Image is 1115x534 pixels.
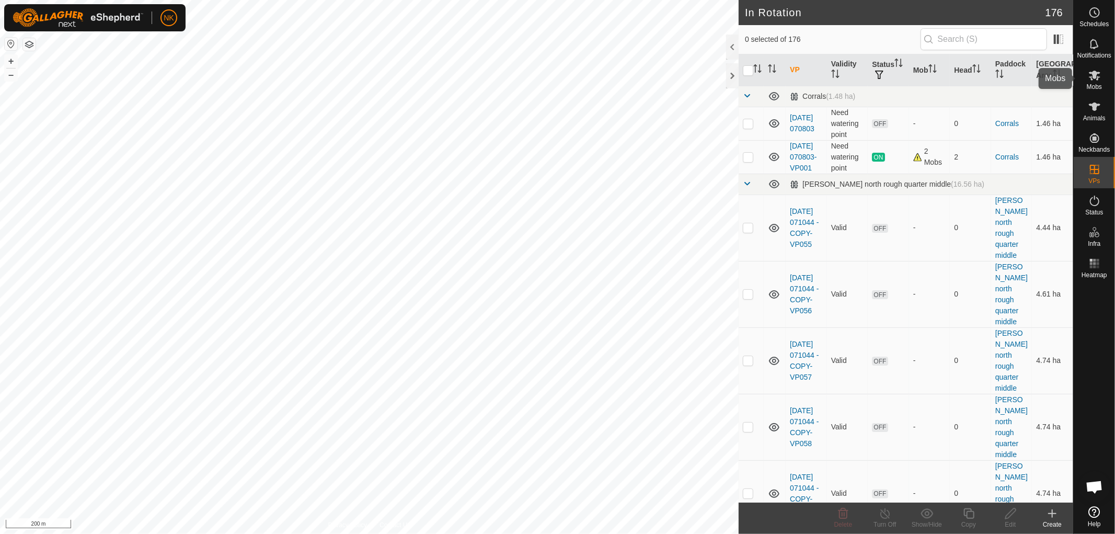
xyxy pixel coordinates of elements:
th: Paddock [991,54,1032,86]
td: Valid [827,261,868,327]
div: 2 Mobs [913,146,946,168]
p-sorticon: Activate to sort [894,60,903,69]
span: Status [1085,209,1103,215]
div: - [913,289,946,300]
td: 0 [950,327,991,394]
div: - [913,118,946,129]
button: – [5,69,17,81]
span: Help [1088,521,1101,527]
a: Corrals [995,119,1019,128]
td: 4.74 ha [1032,327,1073,394]
a: [DATE] 071044 - COPY-VP055 [790,207,819,248]
td: 4.61 ha [1032,261,1073,327]
div: Corrals [790,92,855,101]
span: Heatmap [1082,272,1107,278]
div: [PERSON_NAME] north rough quarter middle [790,180,984,189]
td: 0 [950,460,991,527]
td: 0 [950,394,991,460]
a: Corrals [995,153,1019,161]
button: Reset Map [5,38,17,50]
span: (16.56 ha) [951,180,984,188]
td: 1.46 ha [1032,107,1073,140]
a: [DATE] 071044 - COPY-VP057 [790,340,819,381]
a: [PERSON_NAME] north rough quarter middle [995,329,1028,392]
span: Schedules [1079,21,1109,27]
button: Map Layers [23,38,36,51]
p-sorticon: Activate to sort [928,66,937,74]
div: Open chat [1079,471,1110,503]
a: Privacy Policy [328,520,367,530]
div: - [913,488,946,499]
a: [DATE] 071044 - COPY-VP059 [790,473,819,514]
div: Edit [990,520,1031,529]
th: Status [868,54,909,86]
span: OFF [872,290,888,299]
div: - [913,422,946,433]
td: 0 [950,107,991,140]
a: [DATE] 070803-VP001 [790,142,817,172]
th: Head [950,54,991,86]
a: [PERSON_NAME] north rough quarter middle [995,196,1028,259]
td: Need watering point [827,107,868,140]
p-sorticon: Activate to sort [1053,71,1061,79]
a: [DATE] 071044 - COPY-VP058 [790,406,819,448]
a: Help [1074,502,1115,531]
span: 0 selected of 176 [745,34,921,45]
a: [PERSON_NAME] north rough quarter middle [995,395,1028,459]
td: 0 [950,261,991,327]
td: 4.44 ha [1032,195,1073,261]
div: - [913,222,946,233]
p-sorticon: Activate to sort [768,66,776,74]
a: Contact Us [380,520,410,530]
span: OFF [872,423,888,432]
span: Infra [1088,241,1100,247]
th: VP [786,54,827,86]
td: 4.74 ha [1032,460,1073,527]
span: VPs [1088,178,1100,184]
span: Delete [834,521,853,528]
button: + [5,55,17,67]
h2: In Rotation [745,6,1045,19]
div: Copy [948,520,990,529]
span: OFF [872,490,888,498]
a: [PERSON_NAME] north rough quarter middle [995,462,1028,525]
th: Validity [827,54,868,86]
img: Gallagher Logo [13,8,143,27]
a: [DATE] 070803 [790,113,814,133]
td: 4.74 ha [1032,394,1073,460]
input: Search (S) [921,28,1047,50]
a: [DATE] 071044 - COPY-VP056 [790,274,819,315]
p-sorticon: Activate to sort [995,71,1004,79]
td: 0 [950,195,991,261]
th: [GEOGRAPHIC_DATA] Area [1032,54,1073,86]
p-sorticon: Activate to sort [753,66,762,74]
span: OFF [872,357,888,366]
span: OFF [872,119,888,128]
td: Valid [827,394,868,460]
div: - [913,355,946,366]
span: OFF [872,224,888,233]
div: Show/Hide [906,520,948,529]
td: 1.46 ha [1032,140,1073,174]
span: 176 [1045,5,1063,20]
td: Valid [827,195,868,261]
td: Valid [827,460,868,527]
td: Valid [827,327,868,394]
th: Mob [909,54,950,86]
span: (1.48 ha) [826,92,855,100]
p-sorticon: Activate to sort [831,71,840,79]
a: [PERSON_NAME] north rough quarter middle [995,263,1028,326]
span: NK [164,13,174,24]
span: Mobs [1087,84,1102,90]
span: ON [872,153,884,162]
td: Need watering point [827,140,868,174]
span: Notifications [1077,52,1111,59]
p-sorticon: Activate to sort [972,66,981,74]
td: 2 [950,140,991,174]
span: Animals [1083,115,1106,121]
span: Neckbands [1078,146,1110,153]
div: Turn Off [864,520,906,529]
div: Create [1031,520,1073,529]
